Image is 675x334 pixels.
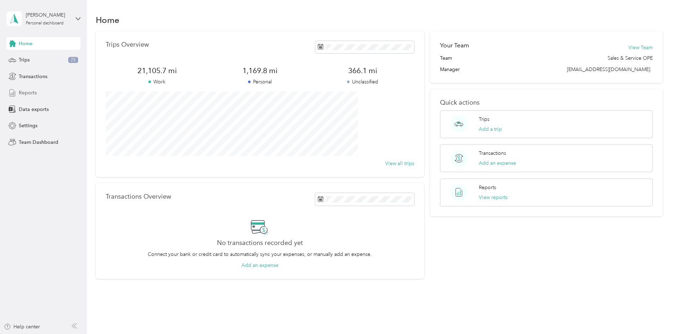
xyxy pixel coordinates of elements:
[241,262,278,269] button: Add an expense
[19,139,58,146] span: Team Dashboard
[19,122,37,129] span: Settings
[440,54,452,62] span: Team
[106,66,209,76] span: 21,105.7 mi
[19,89,37,96] span: Reports
[26,21,64,25] div: Personal dashboard
[106,78,209,86] p: Work
[106,193,171,200] p: Transactions Overview
[479,150,506,157] p: Transactions
[311,66,414,76] span: 366.1 mi
[635,294,675,334] iframe: Everlance-gr Chat Button Frame
[385,160,414,167] button: View all trips
[479,159,516,167] button: Add an expense
[567,66,650,72] span: [EMAIL_ADDRESS][DOMAIN_NAME]
[479,194,507,201] button: View reports
[106,41,149,48] p: Trips Overview
[209,66,311,76] span: 1,169.8 mi
[440,99,653,106] p: Quick actions
[209,78,311,86] p: Personal
[311,78,414,86] p: Unclassified
[628,44,653,51] button: View Team
[217,239,303,247] h2: No transactions recorded yet
[440,66,460,73] span: Manager
[26,11,70,19] div: [PERSON_NAME]
[19,73,47,80] span: Transactions
[19,56,30,64] span: Trips
[607,54,653,62] span: Sales & Service OPE
[19,106,49,113] span: Data exports
[68,57,78,63] span: 25
[4,323,40,330] button: Help center
[479,184,496,191] p: Reports
[440,41,469,50] h2: Your Team
[148,251,372,258] p: Connect your bank or credit card to automatically sync your expenses, or manually add an expense.
[19,40,33,47] span: Home
[479,116,489,123] p: Trips
[96,16,119,24] h1: Home
[479,125,502,133] button: Add a trip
